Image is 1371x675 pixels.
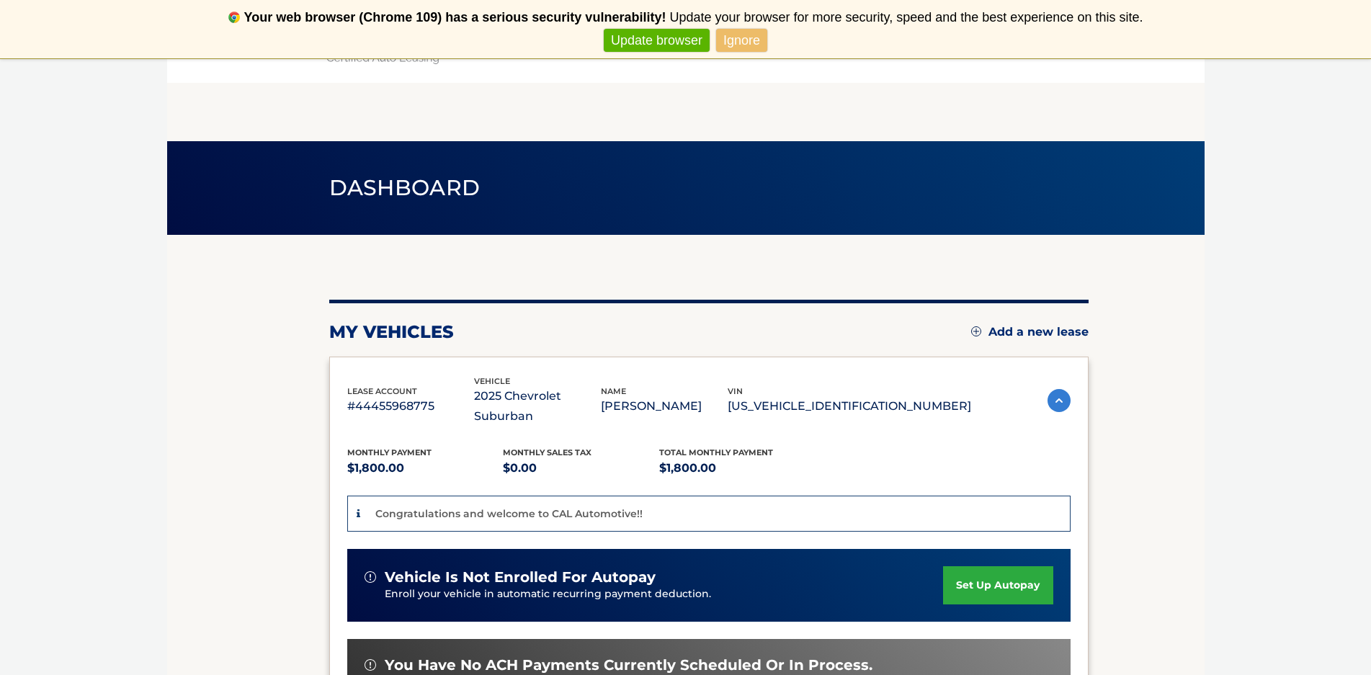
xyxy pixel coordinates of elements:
p: [PERSON_NAME] [601,396,728,416]
p: Enroll your vehicle in automatic recurring payment deduction. [385,586,944,602]
span: Monthly Payment [347,447,432,457]
span: lease account [347,386,417,396]
span: Monthly sales Tax [503,447,591,457]
p: 2025 Chevrolet Suburban [474,386,601,426]
img: add.svg [971,326,981,336]
a: Add a new lease [971,325,1089,339]
p: $1,800.00 [347,458,504,478]
span: You have no ACH payments currently scheduled or in process. [385,656,872,674]
span: vin [728,386,743,396]
p: [US_VEHICLE_IDENTIFICATION_NUMBER] [728,396,971,416]
span: Total Monthly Payment [659,447,773,457]
span: Update your browser for more security, speed and the best experience on this site. [669,10,1143,24]
p: #44455968775 [347,396,474,416]
p: $1,800.00 [659,458,816,478]
a: Update browser [604,29,710,53]
span: vehicle [474,376,510,386]
img: accordion-active.svg [1048,389,1071,412]
p: Congratulations and welcome to CAL Automotive!! [375,507,643,520]
span: Dashboard [329,174,481,201]
b: Your web browser (Chrome 109) has a serious security vulnerability! [244,10,666,24]
a: set up autopay [943,566,1053,604]
p: $0.00 [503,458,659,478]
h2: my vehicles [329,321,454,343]
span: name [601,386,626,396]
span: vehicle is not enrolled for autopay [385,568,656,586]
img: alert-white.svg [365,659,376,671]
img: alert-white.svg [365,571,376,583]
a: Ignore [716,29,767,53]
